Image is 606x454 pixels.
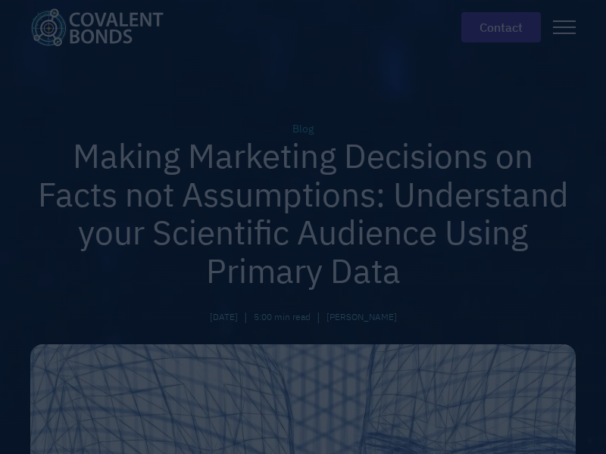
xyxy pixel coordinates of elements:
[244,308,248,326] div: |
[30,8,164,46] img: Covalent Bonds White / Teal Logo
[30,137,576,290] h1: Making Marketing Decisions on Facts not Assumptions: Understand your Scientific Audience Using Pr...
[210,310,238,324] div: [DATE]
[326,310,397,324] a: [PERSON_NAME]
[317,308,320,326] div: |
[461,12,541,42] a: contact
[254,310,311,324] div: 5:00 min read
[30,8,176,46] a: home
[30,121,576,137] div: Blog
